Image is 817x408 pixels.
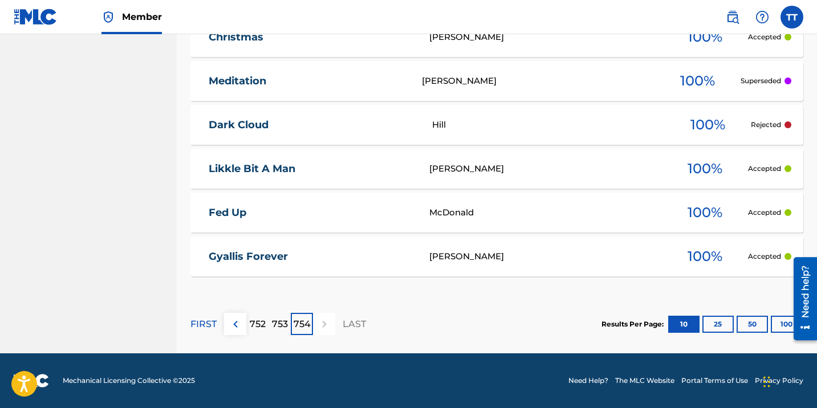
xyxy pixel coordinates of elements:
[748,251,781,262] p: Accepted
[432,119,665,132] div: Hill
[429,31,662,44] div: [PERSON_NAME]
[755,376,803,386] a: Privacy Policy
[785,252,817,344] iframe: Resource Center
[690,115,725,135] span: 100 %
[209,162,414,176] a: Likkle Bit A Man
[680,71,715,91] span: 100 %
[14,9,58,25] img: MLC Logo
[343,317,366,331] p: LAST
[209,75,407,88] a: Meditation
[294,317,311,331] p: 754
[429,162,662,176] div: [PERSON_NAME]
[748,32,781,42] p: Accepted
[726,10,739,24] img: search
[760,353,817,408] iframe: Chat Widget
[741,76,781,86] p: Superseded
[748,207,781,218] p: Accepted
[568,376,608,386] a: Need Help?
[688,202,722,223] span: 100 %
[250,317,266,331] p: 752
[429,206,662,219] div: McDonald
[190,317,217,331] p: FIRST
[702,316,734,333] button: 25
[209,250,414,263] a: Gyallis Forever
[771,316,802,333] button: 100
[429,250,662,263] div: [PERSON_NAME]
[422,75,655,88] div: [PERSON_NAME]
[751,6,774,28] div: Help
[668,316,700,333] button: 10
[14,374,49,387] img: logo
[763,365,770,399] div: Drag
[63,376,195,386] span: Mechanical Licensing Collective © 2025
[122,10,162,23] span: Member
[721,6,744,28] a: Public Search
[272,317,288,331] p: 753
[737,316,768,333] button: 50
[101,10,115,24] img: Top Rightsholder
[681,376,748,386] a: Portal Terms of Use
[601,319,666,329] p: Results Per Page:
[209,206,414,219] a: Fed Up
[751,120,781,130] p: Rejected
[688,158,722,179] span: 100 %
[755,10,769,24] img: help
[615,376,674,386] a: The MLC Website
[209,31,414,44] a: Christmas
[229,317,242,331] img: left
[688,27,722,47] span: 100 %
[209,119,417,132] a: Dark Cloud
[781,6,803,28] div: User Menu
[748,164,781,174] p: Accepted
[688,246,722,267] span: 100 %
